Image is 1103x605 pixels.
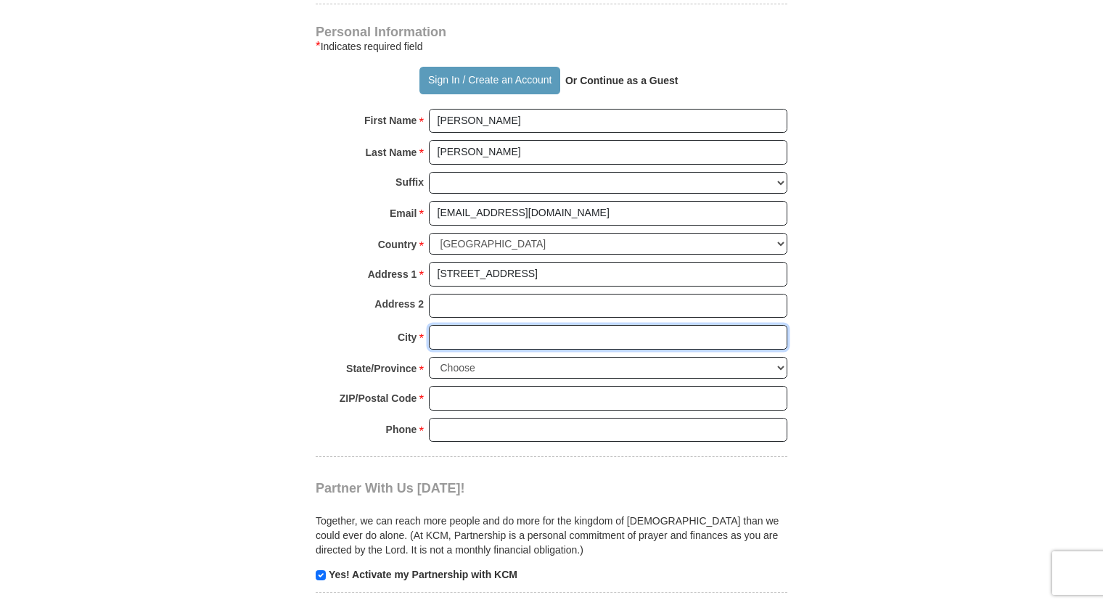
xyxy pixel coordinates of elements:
[378,234,417,255] strong: Country
[398,327,417,347] strong: City
[368,264,417,284] strong: Address 1
[340,388,417,408] strong: ZIP/Postal Code
[386,419,417,440] strong: Phone
[565,75,678,86] strong: Or Continue as a Guest
[316,26,787,38] h4: Personal Information
[390,203,417,223] strong: Email
[419,67,559,94] button: Sign In / Create an Account
[395,172,424,192] strong: Suffix
[316,38,787,55] div: Indicates required field
[346,358,417,379] strong: State/Province
[366,142,417,162] strong: Last Name
[316,514,787,557] p: Together, we can reach more people and do more for the kingdom of [DEMOGRAPHIC_DATA] than we coul...
[374,294,424,314] strong: Address 2
[316,481,465,495] span: Partner With Us [DATE]!
[364,110,417,131] strong: First Name
[329,569,517,580] strong: Yes! Activate my Partnership with KCM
